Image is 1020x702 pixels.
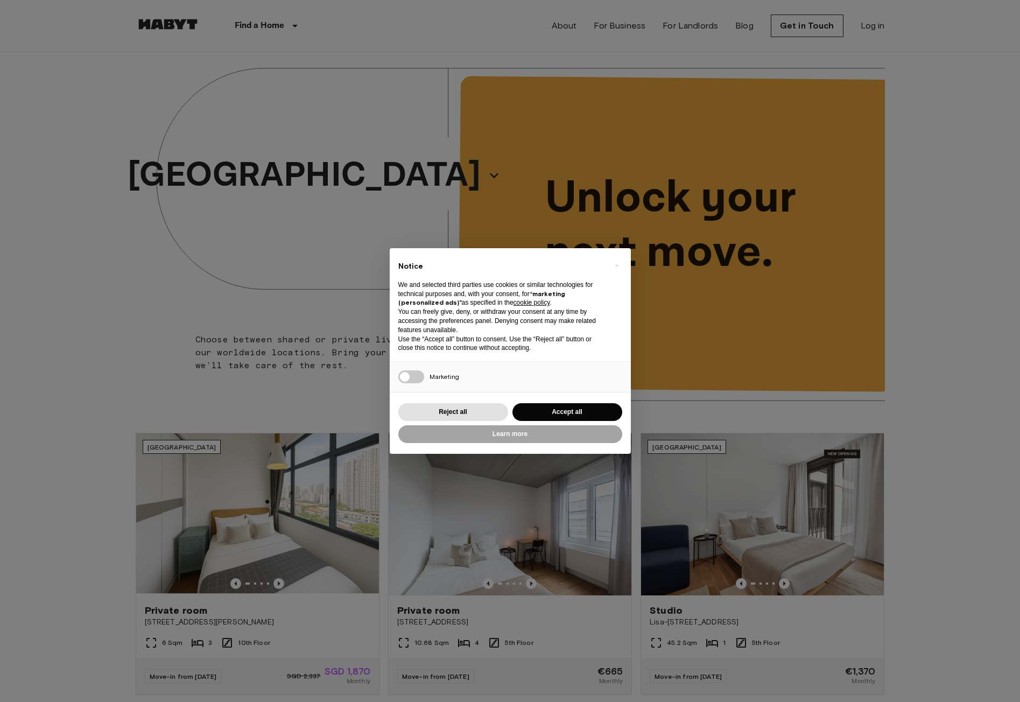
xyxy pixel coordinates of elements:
p: We and selected third parties use cookies or similar technologies for technical purposes and, wit... [398,280,605,307]
button: Close this notice [608,257,625,274]
p: You can freely give, deny, or withdraw your consent at any time by accessing the preferences pane... [398,307,605,334]
button: Learn more [398,425,622,443]
button: Reject all [398,403,508,421]
button: Accept all [512,403,622,421]
p: Use the “Accept all” button to consent. Use the “Reject all” button or close this notice to conti... [398,335,605,353]
h2: Notice [398,261,605,272]
strong: “marketing (personalized ads)” [398,290,565,307]
span: Marketing [430,373,459,381]
span: × [615,259,618,272]
a: cookie policy [513,299,550,306]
